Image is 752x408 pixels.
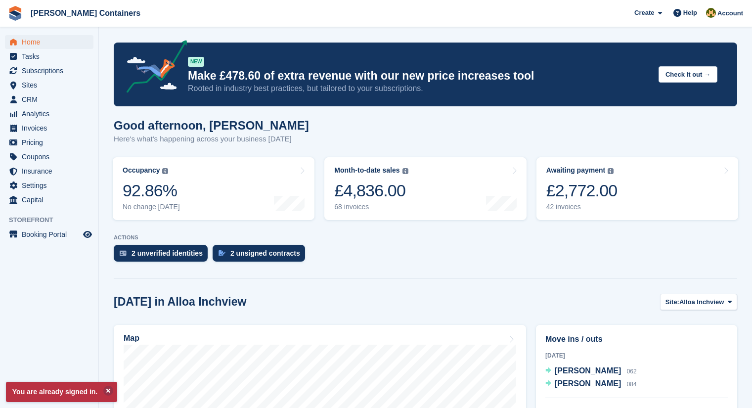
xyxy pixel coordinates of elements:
a: [PERSON_NAME] Containers [27,5,144,21]
span: Site: [665,297,679,307]
span: Home [22,35,81,49]
div: Occupancy [123,166,160,175]
span: Pricing [22,136,81,149]
h2: Move ins / outs [545,333,728,345]
div: NEW [188,57,204,67]
div: Awaiting payment [546,166,606,175]
div: 92.86% [123,181,180,201]
h2: [DATE] in Alloa Inchview [114,295,246,309]
span: Analytics [22,107,81,121]
a: menu [5,49,93,63]
img: Ross Watt [706,8,716,18]
a: menu [5,64,93,78]
span: Settings [22,179,81,192]
p: Make £478.60 of extra revenue with our new price increases tool [188,69,651,83]
img: icon-info-grey-7440780725fd019a000dd9b08b2336e03edf1995a4989e88bcd33f0948082b44.svg [608,168,614,174]
span: Help [683,8,697,18]
a: menu [5,35,93,49]
a: menu [5,179,93,192]
span: Invoices [22,121,81,135]
div: [DATE] [545,351,728,360]
a: menu [5,193,93,207]
div: Month-to-date sales [334,166,399,175]
span: [PERSON_NAME] [555,379,621,388]
span: Create [634,8,654,18]
a: menu [5,136,93,149]
img: stora-icon-8386f47178a22dfd0bd8f6a31ec36ba5ce8667c1dd55bd0f319d3a0aa187defe.svg [8,6,23,21]
a: menu [5,164,93,178]
span: 062 [627,368,637,375]
div: £4,836.00 [334,181,408,201]
a: Occupancy 92.86% No change [DATE] [113,157,314,220]
span: Account [717,8,743,18]
span: [PERSON_NAME] [555,366,621,375]
a: Awaiting payment £2,772.00 42 invoices [536,157,738,220]
a: Preview store [82,228,93,240]
div: 68 invoices [334,203,408,211]
p: Here's what's happening across your business [DATE] [114,134,309,145]
img: icon-info-grey-7440780725fd019a000dd9b08b2336e03edf1995a4989e88bcd33f0948082b44.svg [162,168,168,174]
a: [PERSON_NAME] 062 [545,365,637,378]
button: Site: Alloa Inchview [660,294,737,310]
a: menu [5,107,93,121]
button: Check it out → [659,66,717,83]
div: 2 unverified identities [132,249,203,257]
a: 2 unsigned contracts [213,245,310,267]
a: menu [5,92,93,106]
p: ACTIONS [114,234,737,241]
img: contract_signature_icon-13c848040528278c33f63329250d36e43548de30e8caae1d1a13099fd9432cc5.svg [219,250,225,256]
div: £2,772.00 [546,181,618,201]
a: Month-to-date sales £4,836.00 68 invoices [324,157,526,220]
div: 42 invoices [546,203,618,211]
div: 2 unsigned contracts [230,249,300,257]
span: 084 [627,381,637,388]
p: You are already signed in. [6,382,117,402]
span: Capital [22,193,81,207]
span: CRM [22,92,81,106]
span: Subscriptions [22,64,81,78]
span: Insurance [22,164,81,178]
h2: Map [124,334,139,343]
a: 2 unverified identities [114,245,213,267]
a: menu [5,121,93,135]
div: No change [DATE] [123,203,180,211]
span: Tasks [22,49,81,63]
span: Coupons [22,150,81,164]
p: Rooted in industry best practices, but tailored to your subscriptions. [188,83,651,94]
h1: Good afternoon, [PERSON_NAME] [114,119,309,132]
img: price-adjustments-announcement-icon-8257ccfd72463d97f412b2fc003d46551f7dbcb40ab6d574587a9cd5c0d94... [118,40,187,96]
img: verify_identity-adf6edd0f0f0b5bbfe63781bf79b02c33cf7c696d77639b501bdc392416b5a36.svg [120,250,127,256]
span: Alloa Inchview [679,297,724,307]
span: Booking Portal [22,227,81,241]
a: menu [5,227,93,241]
span: Sites [22,78,81,92]
a: menu [5,150,93,164]
span: Storefront [9,215,98,225]
a: menu [5,78,93,92]
a: [PERSON_NAME] 084 [545,378,637,391]
img: icon-info-grey-7440780725fd019a000dd9b08b2336e03edf1995a4989e88bcd33f0948082b44.svg [402,168,408,174]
